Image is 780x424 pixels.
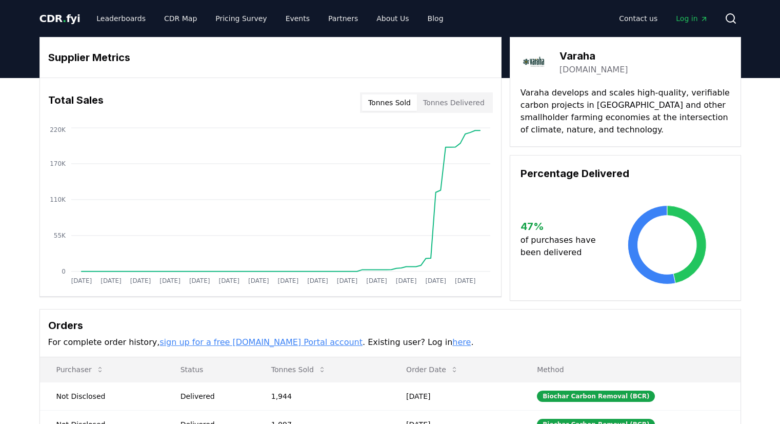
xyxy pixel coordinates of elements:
[417,94,491,111] button: Tonnes Delivered
[101,277,122,284] tspan: [DATE]
[181,391,247,401] div: Delivered
[189,277,210,284] tspan: [DATE]
[396,277,417,284] tspan: [DATE]
[88,9,451,28] nav: Main
[39,12,81,25] span: CDR fyi
[676,13,708,24] span: Log in
[390,382,521,410] td: [DATE]
[50,126,66,133] tspan: 220K
[452,337,471,347] a: here
[559,64,628,76] a: [DOMAIN_NAME]
[48,92,104,113] h3: Total Sales
[62,268,66,275] tspan: 0
[521,166,730,181] h3: Percentage Delivered
[521,234,604,259] p: of purchases have been delivered
[50,160,66,167] tspan: 170K
[611,9,716,28] nav: Main
[71,277,92,284] tspan: [DATE]
[172,364,247,375] p: Status
[336,277,357,284] tspan: [DATE]
[50,196,66,203] tspan: 110K
[668,9,716,28] a: Log in
[48,50,493,65] h3: Supplier Metrics
[48,359,112,380] button: Purchaser
[88,9,154,28] a: Leaderboards
[521,219,604,234] h3: 47 %
[529,364,732,375] p: Method
[159,277,181,284] tspan: [DATE]
[307,277,328,284] tspan: [DATE]
[366,277,387,284] tspan: [DATE]
[537,391,655,402] div: Biochar Carbon Removal (BCR)
[156,9,205,28] a: CDR Map
[277,277,298,284] tspan: [DATE]
[39,11,81,26] a: CDR.fyi
[48,318,732,333] h3: Orders
[277,9,318,28] a: Events
[48,336,732,349] p: For complete order history, . Existing user? Log in .
[159,337,363,347] a: sign up for a free [DOMAIN_NAME] Portal account
[425,277,446,284] tspan: [DATE]
[362,94,417,111] button: Tonnes Sold
[611,9,666,28] a: Contact us
[53,232,66,239] tspan: 55K
[40,382,164,410] td: Not Disclosed
[521,48,549,76] img: Varaha-logo
[320,9,366,28] a: Partners
[263,359,334,380] button: Tonnes Sold
[248,277,269,284] tspan: [DATE]
[368,9,417,28] a: About Us
[63,12,66,25] span: .
[521,87,730,136] p: Varaha develops and scales high-quality, verifiable carbon projects in [GEOGRAPHIC_DATA] and othe...
[130,277,151,284] tspan: [DATE]
[559,48,628,64] h3: Varaha
[207,9,275,28] a: Pricing Survey
[419,9,452,28] a: Blog
[398,359,467,380] button: Order Date
[218,277,239,284] tspan: [DATE]
[455,277,476,284] tspan: [DATE]
[255,382,390,410] td: 1,944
